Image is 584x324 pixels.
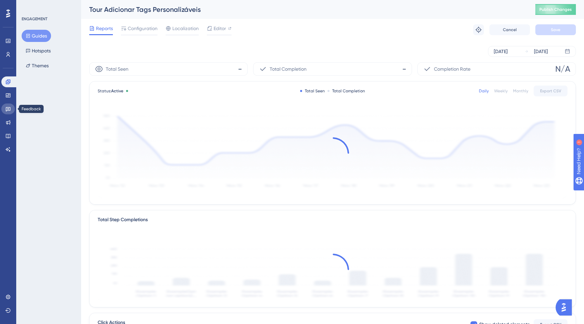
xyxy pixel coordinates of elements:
[402,64,406,74] span: -
[172,24,199,32] span: Localization
[16,2,42,10] span: Need Help?
[534,47,548,55] div: [DATE]
[238,64,242,74] span: -
[494,47,508,55] div: [DATE]
[98,88,123,94] span: Status:
[327,88,365,94] div: Total Completion
[503,27,517,32] span: Cancel
[539,7,572,12] span: Publish Changes
[534,86,567,96] button: Export CSV
[22,60,53,72] button: Themes
[22,16,47,22] div: ENGAGEMENT
[270,65,307,73] span: Total Completion
[22,45,55,57] button: Hotspots
[434,65,470,73] span: Completion Rate
[535,24,576,35] button: Save
[556,297,576,318] iframe: UserGuiding AI Assistant Launcher
[540,88,561,94] span: Export CSV
[513,88,528,94] div: Monthly
[494,88,508,94] div: Weekly
[98,216,148,224] div: Total Step Completions
[214,24,226,32] span: Editor
[489,24,530,35] button: Cancel
[22,30,51,42] button: Guides
[89,5,518,14] div: Tour Adicionar Tags Personalizáveis
[300,88,325,94] div: Total Seen
[128,24,157,32] span: Configuration
[106,65,128,73] span: Total Seen
[551,27,560,32] span: Save
[535,4,576,15] button: Publish Changes
[555,64,570,74] span: N/A
[479,88,489,94] div: Daily
[96,24,113,32] span: Reports
[47,3,49,9] div: 1
[111,89,123,93] span: Active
